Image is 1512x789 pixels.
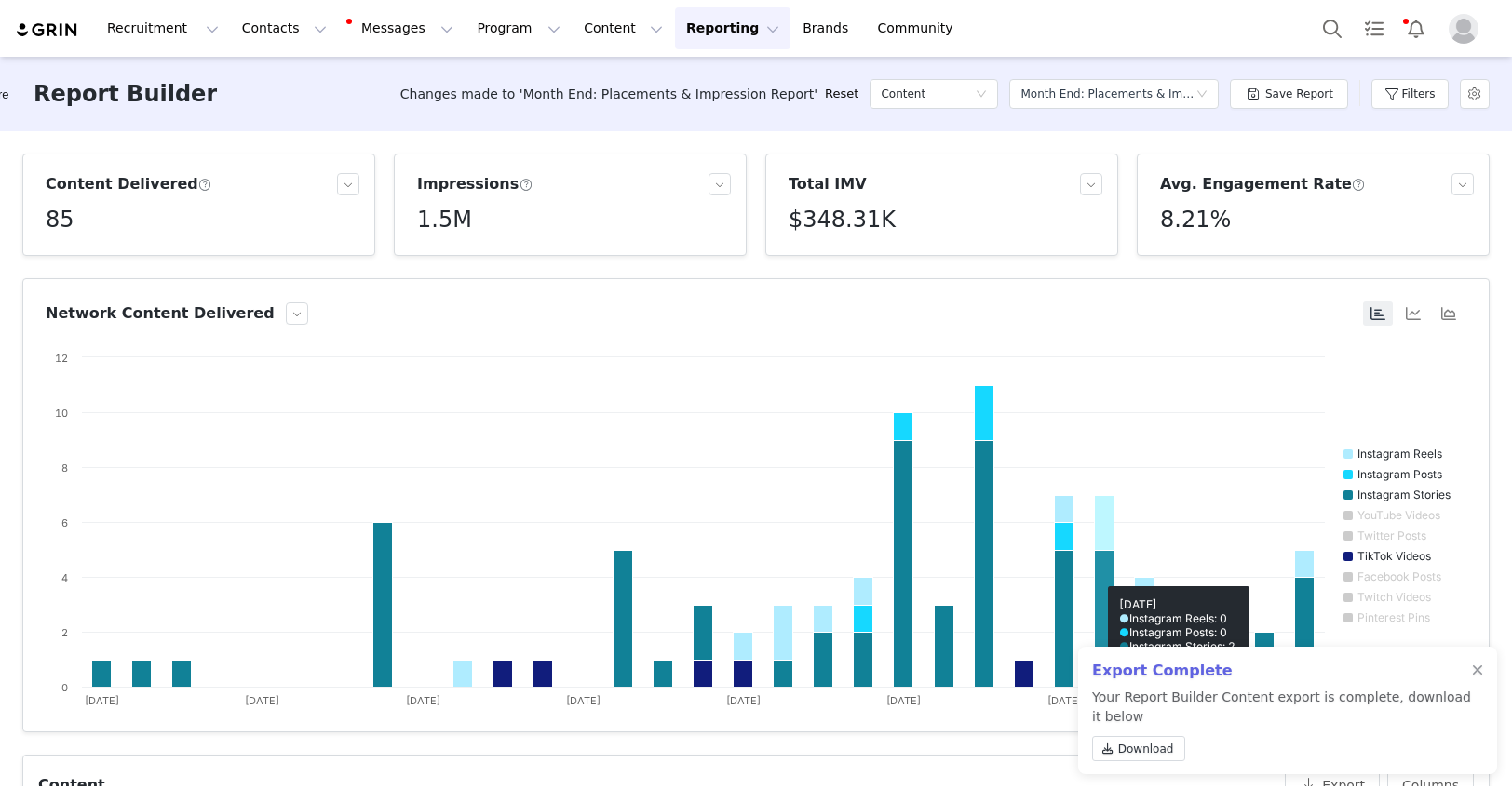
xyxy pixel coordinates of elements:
[61,461,68,475] text: 8
[1092,736,1185,761] a: Download
[1449,14,1478,44] img: placeholder-profile.jpg
[417,173,533,195] h3: Impressions
[789,203,896,236] h5: $348.31K
[1160,203,1231,236] h5: 8.21%
[46,173,212,195] h3: Content Delivered
[867,7,973,49] a: Community
[85,694,119,707] text: [DATE]
[1047,694,1082,707] text: [DATE]
[46,203,74,236] h5: 85
[55,352,68,365] text: 12
[55,407,68,420] text: 10
[466,7,572,49] button: Program
[231,7,338,49] button: Contacts
[1357,528,1426,542] text: Twitter Posts
[825,85,858,103] a: Reset
[245,694,279,707] text: [DATE]
[417,203,472,236] h5: 1.5M
[1312,7,1353,49] button: Search
[1396,7,1437,49] button: Notifications
[1196,88,1208,101] i: icon: down
[61,681,68,694] text: 0
[1371,79,1449,109] button: Filters
[61,571,68,584] text: 4
[566,694,601,707] text: [DATE]
[61,626,68,639] text: 2
[791,7,865,49] a: Brands
[339,7,465,49] button: Messages
[1020,80,1195,108] div: Month End: Placements & Impression Report
[34,77,217,111] h3: Report Builder
[1357,569,1441,583] text: Facebook Posts
[1357,447,1442,461] text: Instagram Reels
[1230,79,1348,109] button: Save Report
[406,694,440,707] text: [DATE]
[1160,173,1366,195] h3: Avg. Engagement Rate
[1118,741,1174,757] span: Download
[675,7,790,49] button: Reporting
[573,7,674,49] button: Content
[96,7,230,49] button: Recruitment
[1438,14,1497,44] button: Profile
[1354,7,1395,49] a: Tasks
[46,302,275,325] h3: Network Content Delivered
[1357,508,1440,522] text: YouTube Videos
[886,694,921,707] text: [DATE]
[1092,688,1471,769] p: Your Report Builder Content export is complete, download it below
[400,85,817,104] span: Changes made to 'Month End: Placements & Impression Report'
[1357,488,1451,501] text: Instagram Stories
[1357,549,1431,563] text: TikTok Videos
[789,173,867,195] h3: Total IMV
[1357,610,1430,624] text: Pinterest Pins
[1357,467,1442,481] text: Instagram Posts
[726,694,761,707] text: [DATE]
[15,21,80,39] img: grin logo
[1357,590,1431,604] text: Twitch Videos
[976,88,987,101] i: icon: down
[1092,660,1471,682] h2: Export Complete
[61,516,68,529] text: 6
[881,80,925,108] h5: Content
